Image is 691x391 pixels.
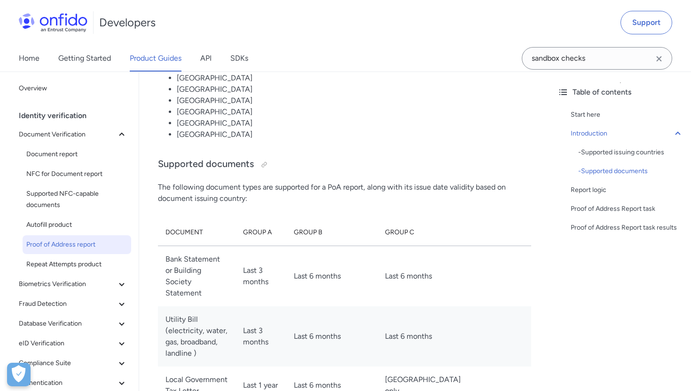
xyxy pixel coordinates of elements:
svg: Clear search field button [653,53,665,64]
a: Autofill product [23,215,131,234]
td: Last 3 months [236,306,286,367]
a: Proof of Address Report task [571,203,683,215]
button: Fraud Detection [15,295,131,313]
th: Document [158,219,236,246]
a: -Supported issuing countries [578,147,683,158]
td: Bank Statement or Building Society Statement [158,246,236,306]
a: Getting Started [58,45,111,72]
span: Fraud Detection [19,298,116,310]
span: Overview [19,83,127,94]
td: Last 6 months [286,246,377,306]
a: Home [19,45,39,72]
button: Biometrics Verification [15,275,131,294]
h1: Developers [99,15,156,30]
span: Compliance Suite [19,358,116,369]
img: Onfido Logo [19,13,87,32]
li: [GEOGRAPHIC_DATA] [177,118,531,129]
a: Introduction [571,128,683,139]
h3: Supported documents [158,157,531,172]
div: Cookie Preferences [7,363,31,386]
a: Report logic [571,184,683,196]
li: [GEOGRAPHIC_DATA] [177,84,531,95]
p: The following document types are supported for a PoA report, along with its issue date validity b... [158,182,531,204]
div: - Supported issuing countries [578,147,683,158]
a: Proof of Address Report task results [571,222,683,233]
div: Identity verification [19,106,135,125]
a: NFC for Document report [23,165,131,184]
th: Group B [286,219,377,246]
span: eID Verification [19,338,116,349]
a: Supported NFC-capable documents [23,184,131,215]
a: Overview [15,79,131,98]
span: Authentication [19,377,116,389]
input: Onfido search input field [522,47,672,70]
li: [GEOGRAPHIC_DATA] [177,72,531,84]
a: Support [620,11,672,34]
td: Last 6 months [286,306,377,367]
a: Product Guides [130,45,181,72]
td: Last 6 months [377,246,469,306]
span: Proof of Address report [26,239,127,250]
span: Autofill product [26,219,127,231]
span: Repeat Attempts product [26,259,127,270]
th: Group A [236,219,286,246]
button: eID Verification [15,334,131,353]
a: Repeat Attempts product [23,255,131,274]
button: Document Verification [15,125,131,144]
a: Proof of Address report [23,235,131,254]
th: Group C [377,219,469,246]
button: Open Preferences [7,363,31,386]
td: Utility Bill (electricity, water, gas, broadband, landline ) [158,306,236,367]
a: API [200,45,212,72]
a: -Supported documents [578,166,683,177]
li: [GEOGRAPHIC_DATA] [177,106,531,118]
div: Table of contents [558,87,683,98]
td: Last 6 months [377,306,469,367]
td: Last 3 months [236,246,286,306]
span: Document report [26,149,127,160]
span: Document Verification [19,129,116,140]
li: [GEOGRAPHIC_DATA] [177,129,531,140]
div: - Supported documents [578,166,683,177]
button: Database Verification [15,314,131,333]
span: NFC for Document report [26,168,127,180]
span: Database Verification [19,318,116,329]
a: Start here [571,109,683,120]
span: Biometrics Verification [19,279,116,290]
a: Document report [23,145,131,164]
a: SDKs [230,45,248,72]
span: Supported NFC-capable documents [26,188,127,211]
button: Compliance Suite [15,354,131,373]
li: [GEOGRAPHIC_DATA] [177,95,531,106]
